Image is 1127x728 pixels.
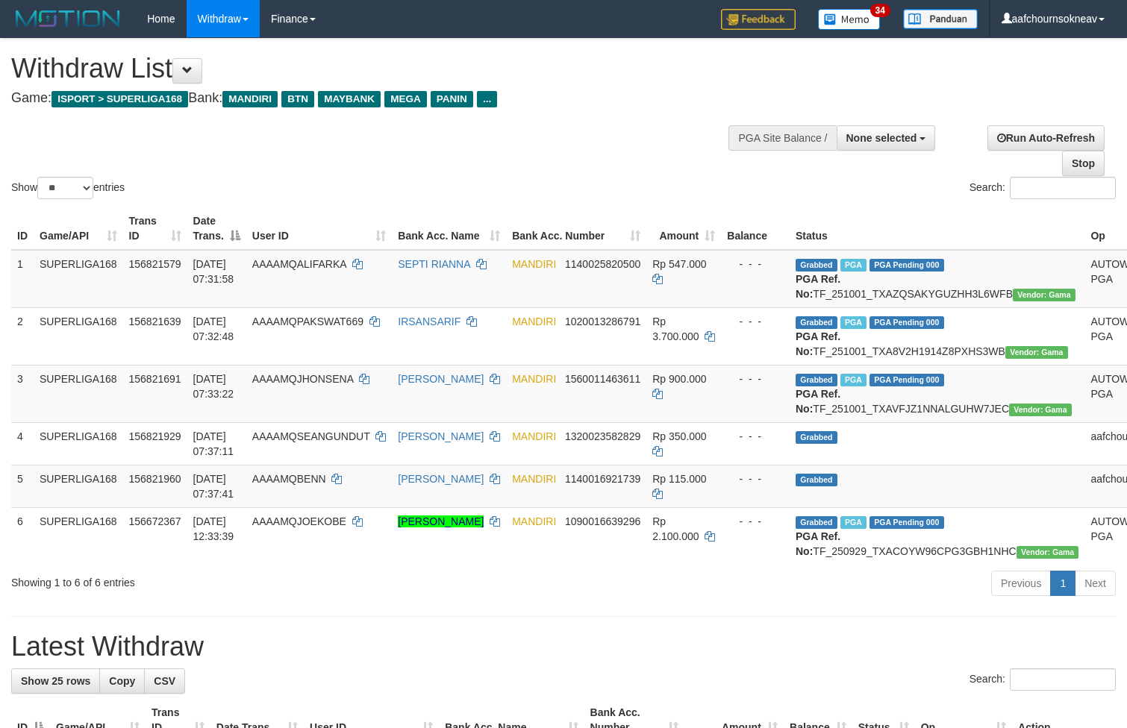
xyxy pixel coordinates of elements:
[431,91,473,107] span: PANIN
[252,430,370,442] span: AAAAMQSEANGUNDUT
[903,9,978,29] img: panduan.png
[1062,151,1105,176] a: Stop
[99,668,145,694] a: Copy
[252,258,346,270] span: AAAAMQALIFARKA
[11,465,34,507] td: 5
[281,91,314,107] span: BTN
[512,258,556,270] span: MANDIRI
[1005,346,1068,359] span: Vendor URL: https://trx31.1velocity.biz
[11,7,125,30] img: MOTION_logo.png
[129,258,181,270] span: 156821579
[1010,177,1116,199] input: Search:
[790,507,1084,565] td: TF_250929_TXACOYW96CPG3GBH1NHC
[187,207,246,250] th: Date Trans.: activate to sort column descending
[11,91,737,106] h4: Game: Bank:
[1009,404,1072,416] span: Vendor URL: https://trx31.1velocity.biz
[129,373,181,385] span: 156821691
[652,373,706,385] span: Rp 900.000
[796,474,837,486] span: Grabbed
[506,207,646,250] th: Bank Acc. Number: activate to sort column ascending
[1010,668,1116,691] input: Search:
[565,430,640,442] span: Copy 1320023582829 to clipboard
[721,9,796,30] img: Feedback.jpg
[11,507,34,565] td: 6
[11,307,34,365] td: 2
[565,316,640,327] span: Copy 1020013286791 to clipboard
[193,515,234,542] span: [DATE] 12:33:39
[652,430,706,442] span: Rp 350.000
[477,91,497,107] span: ...
[1013,289,1076,301] span: Vendor URL: https://trx31.1velocity.biz
[193,473,234,500] span: [DATE] 07:37:41
[790,207,1084,250] th: Status
[652,316,699,342] span: Rp 3.700.000
[252,373,353,385] span: AAAAMQJHONSENA
[34,207,123,250] th: Game/API: activate to sort column ascending
[512,515,556,527] span: MANDIRI
[796,431,837,444] span: Grabbed
[565,515,640,527] span: Copy 1090016639296 to clipboard
[870,4,890,17] span: 34
[193,258,234,285] span: [DATE] 07:31:58
[870,516,944,529] span: PGA Pending
[870,374,944,386] span: PGA Pending
[11,207,34,250] th: ID
[796,516,837,529] span: Grabbed
[398,430,484,442] a: [PERSON_NAME]
[398,258,469,270] a: SEPTI RIANNA
[129,515,181,527] span: 156672367
[398,373,484,385] a: [PERSON_NAME]
[790,250,1084,308] td: TF_251001_TXAZQSAKYGUZHH3L6WFB
[252,316,363,327] span: AAAAMQPAKSWAT669
[34,307,123,365] td: SUPERLIGA168
[34,250,123,308] td: SUPERLIGA168
[796,330,840,357] b: PGA Ref. No:
[318,91,381,107] span: MAYBANK
[565,258,640,270] span: Copy 1140025820500 to clipboard
[987,125,1105,151] a: Run Auto-Refresh
[34,422,123,465] td: SUPERLIGA168
[796,273,840,300] b: PGA Ref. No:
[565,473,640,485] span: Copy 1140016921739 to clipboard
[51,91,188,107] span: ISPORT > SUPERLIGA168
[796,388,840,415] b: PGA Ref. No:
[11,668,100,694] a: Show 25 rows
[840,516,867,529] span: Marked by aafsengchandara
[11,365,34,422] td: 3
[840,259,867,272] span: Marked by aafchoeunmanni
[154,675,175,687] span: CSV
[840,316,867,329] span: Marked by aafchoeunmanni
[846,132,917,144] span: None selected
[727,514,784,529] div: - - -
[970,668,1116,691] label: Search:
[512,473,556,485] span: MANDIRI
[193,373,234,400] span: [DATE] 07:33:22
[721,207,790,250] th: Balance
[398,473,484,485] a: [PERSON_NAME]
[727,314,784,329] div: - - -
[796,374,837,386] span: Grabbed
[37,177,93,199] select: Showentries
[398,515,484,527] a: [PERSON_NAME]
[652,473,706,485] span: Rp 115.000
[11,54,737,84] h1: Withdraw List
[11,569,458,590] div: Showing 1 to 6 of 6 entries
[392,207,506,250] th: Bank Acc. Name: activate to sort column ascending
[193,316,234,342] span: [DATE] 07:32:48
[34,365,123,422] td: SUPERLIGA168
[1050,571,1076,596] a: 1
[252,473,326,485] span: AAAAMQBENN
[11,250,34,308] td: 1
[870,259,944,272] span: PGA Pending
[109,675,135,687] span: Copy
[727,471,784,486] div: - - -
[21,675,90,687] span: Show 25 rows
[790,365,1084,422] td: TF_251001_TXAVFJZ1NNALGUHW7JEC
[796,259,837,272] span: Grabbed
[246,207,392,250] th: User ID: activate to sort column ascending
[790,307,1084,365] td: TF_251001_TXA8V2H1914Z8PXHS3WB
[193,430,234,457] span: [DATE] 07:37:11
[818,9,881,30] img: Button%20Memo.svg
[728,125,836,151] div: PGA Site Balance /
[512,316,556,327] span: MANDIRI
